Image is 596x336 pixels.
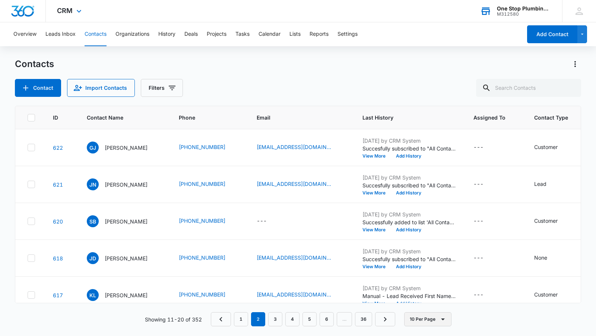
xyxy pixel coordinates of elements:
a: Page 6 [320,312,334,326]
div: Contact Type - Customer - Select to Edit Field [534,217,571,226]
div: Contact Type - None - Select to Edit Field [534,254,561,263]
p: Showing 11-20 of 352 [145,316,202,323]
a: [EMAIL_ADDRESS][DOMAIN_NAME] [257,143,331,151]
a: Navigate to contact details page for Gary Justice [53,145,63,151]
div: account id [497,12,551,17]
span: Email [257,114,334,121]
button: 10 Per Page [404,312,451,326]
div: --- [473,291,484,299]
button: Filters [141,79,183,97]
p: [PERSON_NAME] [105,181,148,188]
button: Add History [391,264,427,269]
div: Phone - (516) 632-0529 - Select to Edit Field [179,180,239,189]
a: Next Page [375,312,395,326]
p: Succesfully subscribed to "All Contacts". [362,255,456,263]
p: [PERSON_NAME] [105,218,148,225]
button: Reports [310,22,329,46]
span: JN [87,178,99,190]
div: Phone - (678) 205-6835 - Select to Edit Field [179,217,239,226]
p: [PERSON_NAME] [105,291,148,299]
p: Manual - Lead Received First Name: [PERSON_NAME] Last Name: [PERSON_NAME] Phone: [PHONE_NUMBER] E... [362,292,456,300]
div: Lead [534,180,546,188]
button: View More [362,228,391,232]
a: [PHONE_NUMBER] [179,217,225,225]
span: KL [87,289,99,301]
div: Assigned To - - Select to Edit Field [473,254,497,263]
button: View More [362,154,391,158]
button: View More [362,301,391,306]
a: [PHONE_NUMBER] [179,180,225,188]
p: Successfully added to list 'All Contacts'. [362,218,456,226]
div: Contact Type - Customer - Select to Edit Field [534,291,571,299]
div: Customer [534,291,558,298]
div: Assigned To - - Select to Edit Field [473,291,497,299]
div: --- [473,254,484,263]
div: None [534,254,547,261]
div: Assigned To - - Select to Edit Field [473,217,497,226]
button: Organizations [115,22,149,46]
div: Email - jnorman.hedgestone@gmail.com - Select to Edit Field [257,180,345,189]
button: Lists [289,22,301,46]
a: Page 3 [268,312,282,326]
div: Assigned To - - Select to Edit Field [473,180,497,189]
div: Customer [534,217,558,225]
p: [DATE] by CRM System [362,174,456,181]
button: View More [362,191,391,195]
button: Add History [391,301,427,306]
div: Phone - (803) 261-1262 - Select to Edit Field [179,143,239,152]
p: [DATE] by CRM System [362,247,456,255]
button: Leads Inbox [45,22,76,46]
span: Contact Name [87,114,150,121]
a: Navigate to contact details page for Katherine Lu [53,292,63,298]
a: Navigate to contact details page for Justin Norman [53,181,63,188]
span: SB [87,215,99,227]
span: CRM [57,7,73,15]
button: Overview [13,22,37,46]
a: [EMAIL_ADDRESS][DOMAIN_NAME] [257,180,331,188]
div: --- [473,217,484,226]
button: Add History [391,228,427,232]
nav: Pagination [211,312,395,326]
h1: Contacts [15,58,54,70]
div: Phone - (803) 606-5651 - Select to Edit Field [179,291,239,299]
button: Contacts [85,22,107,46]
button: Tasks [235,22,250,46]
div: --- [473,180,484,189]
span: Last History [362,114,445,121]
div: Contact Name - Katherine Lu - Select to Edit Field [87,289,161,301]
div: Contact Type - Customer - Select to Edit Field [534,143,571,152]
button: Add Contact [527,25,577,43]
span: Phone [179,114,228,121]
button: Settings [337,22,358,46]
div: Contact Name - Stella Bozeman - Select to Edit Field [87,215,161,227]
p: Succesfully subscribed to "All Contacts". [362,145,456,152]
button: Add Contact [15,79,61,97]
div: Customer [534,143,558,151]
div: Contact Name - Jeff Dove - Select to Edit Field [87,252,161,264]
div: Email - Dovejeff66@Gmail.com - Select to Edit Field [257,254,345,263]
span: GJ [87,142,99,153]
p: [PERSON_NAME] [105,144,148,152]
a: Previous Page [211,312,231,326]
span: ID [53,114,58,121]
div: Contact Name - Gary Justice - Select to Edit Field [87,142,161,153]
div: Contact Name - Justin Norman - Select to Edit Field [87,178,161,190]
div: --- [257,217,267,226]
div: Email - kathyannlu@proton.me.com - Select to Edit Field [257,291,345,299]
div: Contact Type - Lead - Select to Edit Field [534,180,560,189]
div: Assigned To - - Select to Edit Field [473,143,497,152]
a: Page 5 [302,312,317,326]
span: Assigned To [473,114,505,121]
div: Email - - Select to Edit Field [257,217,280,226]
button: Deals [184,22,198,46]
a: [EMAIL_ADDRESS][DOMAIN_NAME] [257,291,331,298]
button: Actions [569,58,581,70]
button: Calendar [259,22,280,46]
p: [PERSON_NAME] [105,254,148,262]
div: Email - gjustice50@aol.com - Select to Edit Field [257,143,345,152]
div: account name [497,6,551,12]
span: JD [87,252,99,264]
button: Add History [391,154,427,158]
div: --- [473,143,484,152]
p: [DATE] by CRM System [362,284,456,292]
